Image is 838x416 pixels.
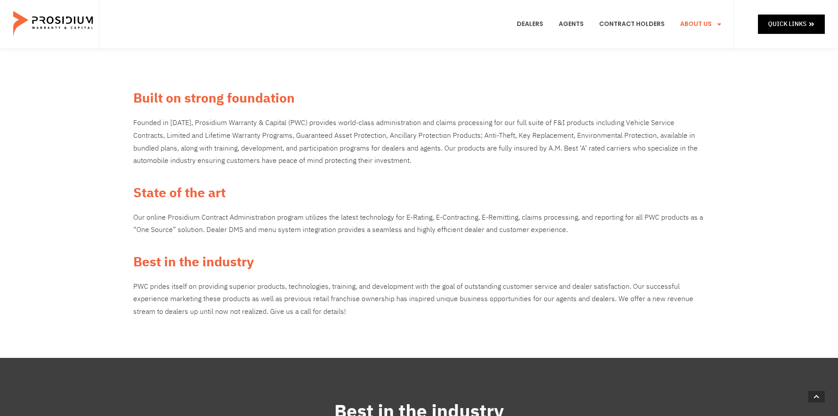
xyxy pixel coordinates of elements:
p: Our online Prosidium Contract Administration program utilizes the latest technology for E-Rating,... [133,211,705,237]
a: About Us [673,8,729,40]
h2: State of the art [133,183,705,202]
a: Quick Links [758,15,825,33]
h2: Best in the industry [133,252,705,272]
p: Founded in [DATE], Prosidium Warranty & Capital (PWC) provides world-class administration and cla... [133,117,705,167]
nav: Menu [510,8,729,40]
a: Dealers [510,8,550,40]
div: PWC prides itself on providing superior products, technologies, training, and development with th... [133,280,705,318]
a: Agents [552,8,590,40]
h2: Built on strong foundation [133,88,705,108]
a: Contract Holders [593,8,671,40]
span: Quick Links [768,18,806,29]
